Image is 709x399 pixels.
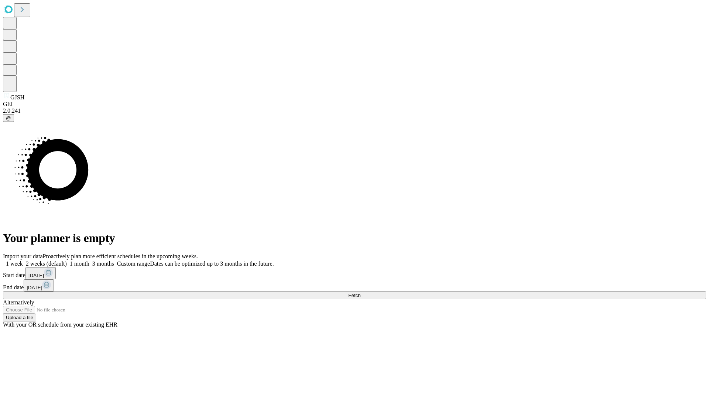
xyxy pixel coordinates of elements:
span: With your OR schedule from your existing EHR [3,321,117,328]
button: Upload a file [3,314,36,321]
span: @ [6,115,11,121]
span: Import your data [3,253,43,259]
button: @ [3,114,14,122]
span: Dates can be optimized up to 3 months in the future. [150,260,274,267]
div: End date [3,279,706,291]
div: Start date [3,267,706,279]
h1: Your planner is empty [3,231,706,245]
span: [DATE] [28,273,44,278]
span: 2 weeks (default) [26,260,67,267]
span: GJSH [10,94,24,100]
button: Fetch [3,291,706,299]
span: Alternatively [3,299,34,306]
span: 1 week [6,260,23,267]
span: 3 months [92,260,114,267]
span: Custom range [117,260,150,267]
div: GEI [3,101,706,108]
button: [DATE] [25,267,56,279]
div: 2.0.241 [3,108,706,114]
button: [DATE] [24,279,54,291]
span: [DATE] [27,285,42,290]
span: Fetch [348,293,360,298]
span: Proactively plan more efficient schedules in the upcoming weeks. [43,253,198,259]
span: 1 month [70,260,89,267]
